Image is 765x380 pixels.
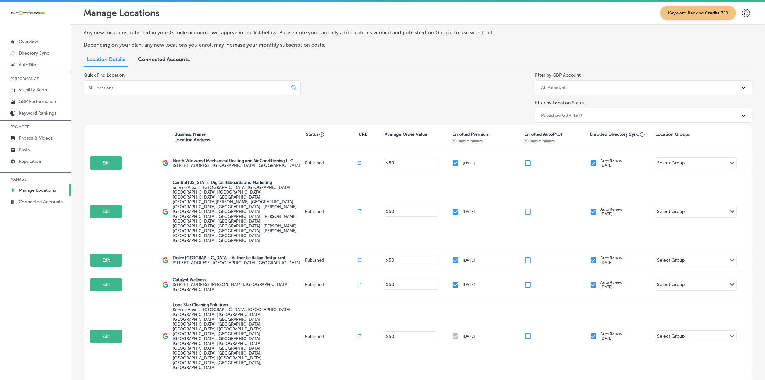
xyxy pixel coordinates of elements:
img: logo [162,257,169,264]
p: Auto Renew: [DATE] [600,207,624,216]
p: Dolce [GEOGRAPHIC_DATA] - Authentic Italian Restaurant [173,255,300,260]
div: Select Group [657,209,685,216]
div: All Accounts [541,85,567,90]
p: Location Groups [655,132,690,137]
p: Any new locations detected in your Google accounts will appear in the list below. Please note you... [84,30,518,36]
div: Published GBP (197) [541,113,582,118]
p: Enrolled AutoPilot [524,132,562,137]
span: Dallas, TX, USA | Addison, TX, USA | Carrollton, TX, USA | Richardson, TX, USA | Highland Park, T... [173,307,291,370]
p: Manage Locations [19,188,56,193]
div: Select Group [657,257,685,265]
img: logo [162,333,169,339]
img: logo [162,160,169,166]
p: Directory Sync [19,51,49,56]
p: [DATE] [463,209,475,214]
p: Enrolled Directory Sync [590,132,645,137]
button: Edit [90,330,122,343]
div: Select Group [657,333,685,341]
p: Status [306,132,359,137]
p: Average Order Value [385,132,427,137]
p: Auto Renew: [DATE] [600,332,624,341]
p: Business Name Location Address [174,132,210,143]
img: logo [162,209,169,215]
p: [DATE] [463,334,475,338]
p: Reputation [19,159,41,164]
span: Orlando, FL, USA | Kissimmee, FL, USA | Meadow Woods, FL 32824, USA | Hunters Creek, FL 32837, US... [173,185,297,243]
p: 30 Days Minimum [452,139,483,143]
button: Edit [90,278,122,291]
p: Central [US_STATE] Digital Billboards and Marketing [173,180,303,185]
p: Manage Locations [84,8,160,18]
p: [DATE] [463,283,475,287]
p: Published [305,161,358,165]
span: Connected Accounts [138,56,190,62]
label: [STREET_ADDRESS] , [GEOGRAPHIC_DATA], [GEOGRAPHIC_DATA] [173,260,300,265]
p: Published [305,334,358,339]
p: Catalyst Wellness [173,277,303,282]
label: Quick Find Location [84,72,125,78]
p: [DATE] [463,258,475,263]
p: Auto Renew: [DATE] [600,256,624,265]
p: North Wildwood Mechanical Heating and Air Conditioning LLC. [173,158,300,163]
p: $ [386,161,388,165]
img: 660ab0bf-5cc7-4cb8-ba1c-48b5ae0f18e60NCTV_CLogo_TV_Black_-500x88.png [10,10,46,16]
label: Filter by GBP Account [535,72,581,78]
p: $ [386,283,388,287]
button: Edit [90,205,122,218]
p: URL [359,132,367,137]
span: Keyword Ranking Credits: 720 [660,6,736,20]
p: Depending on your plan, any new locations you enroll may increase your monthly subscription costs. [84,42,518,48]
p: Visibility Score [19,87,49,93]
button: Edit [90,156,122,170]
p: Lone Star Cleaning Solutions [173,302,303,307]
p: Overview [19,39,38,44]
p: Connected Accounts [19,199,63,205]
p: AutoPilot [19,62,38,68]
p: $ [386,209,388,214]
input: All Locations [88,85,286,91]
p: Enrolled Premium [452,132,490,137]
p: Keyword Rankings [19,110,56,116]
p: Photos & Videos [19,135,53,141]
label: Filter by Location Status [535,100,584,106]
p: Auto Renew: [DATE] [600,280,624,289]
p: Posts [19,147,30,153]
p: 30 Days Minimum [524,139,555,143]
img: logo [162,282,169,288]
p: Published [305,282,358,287]
div: Select Group [657,282,685,289]
label: [STREET_ADDRESS][PERSON_NAME] , [GEOGRAPHIC_DATA], [GEOGRAPHIC_DATA] [173,282,303,292]
label: [STREET_ADDRESS] , [GEOGRAPHIC_DATA], [GEOGRAPHIC_DATA] [173,163,300,168]
p: $ [386,258,388,263]
span: Location Details [87,56,125,62]
p: $ [386,334,388,338]
button: Edit [90,254,122,267]
p: Published [305,209,358,214]
p: Auto Renew: [DATE] [600,159,624,168]
p: Published [305,258,358,263]
p: GBP Performance [19,99,56,104]
p: [DATE] [463,161,475,165]
div: Select Group [657,160,685,168]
